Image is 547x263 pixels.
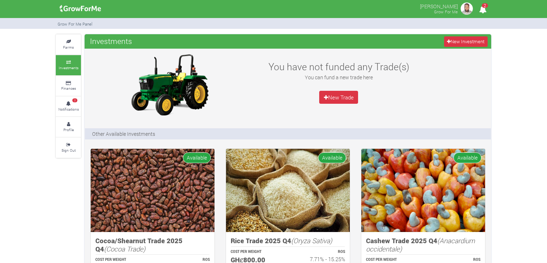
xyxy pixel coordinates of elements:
[63,127,74,132] small: Profile
[56,97,81,116] a: 2 Notifications
[56,55,81,75] a: Investments
[294,249,345,255] p: ROS
[63,45,74,50] small: Farms
[453,152,482,163] span: Available
[183,152,211,163] span: Available
[261,61,417,72] h3: You have not funded any Trade(s)
[366,257,417,263] p: COST PER WEIGHT
[95,237,210,253] h5: Cocoa/Shearnut Trade 2025 Q4
[366,236,475,253] i: (Anacardium occidentale)
[231,237,345,245] h5: Rice Trade 2025 Q4
[476,7,490,14] a: 2
[56,35,81,54] a: Farms
[361,149,485,232] img: growforme image
[434,9,458,14] small: Grow For Me
[91,149,214,232] img: growforme image
[88,34,134,48] span: Investments
[460,1,474,16] img: growforme image
[58,107,79,112] small: Notifications
[319,91,358,104] a: New Trade
[226,149,350,232] img: growforme image
[61,86,76,91] small: Finances
[444,36,488,47] a: New Investment
[482,3,488,8] span: 2
[56,138,81,157] a: Sign Out
[92,130,155,138] p: Other Available Investments
[261,73,417,81] p: You can fund a new trade here
[430,257,480,263] p: ROS
[104,244,145,253] i: (Cocoa Trade)
[420,1,458,10] p: [PERSON_NAME]
[59,65,78,70] small: Investments
[291,236,332,245] i: (Oryza Sativa)
[56,117,81,137] a: Profile
[72,98,77,103] span: 2
[476,1,490,18] i: Notifications
[58,21,92,27] small: Grow For Me Panel
[95,257,146,263] p: COST PER WEIGHT
[159,257,210,263] p: ROS
[231,249,281,255] p: COST PER WEIGHT
[318,152,346,163] span: Available
[62,148,76,153] small: Sign Out
[57,1,104,16] img: growforme image
[56,76,81,96] a: Finances
[294,256,345,262] h6: 7.71% - 15.25%
[125,52,214,117] img: growforme image
[366,237,480,253] h5: Cashew Trade 2025 Q4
